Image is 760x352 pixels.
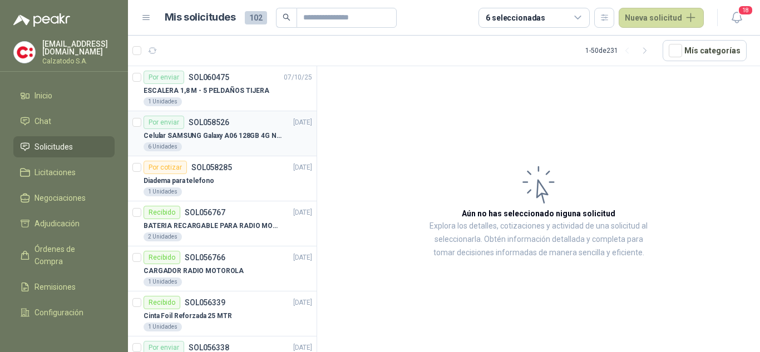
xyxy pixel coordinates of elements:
[144,251,180,264] div: Recibido
[128,111,317,156] a: Por enviarSOL058526[DATE] Celular SAMSUNG Galaxy A06 128GB 4G Negro6 Unidades
[738,5,753,16] span: 18
[128,156,317,201] a: Por cotizarSOL058285[DATE] Diadema para telefono1 Unidades
[245,11,267,24] span: 102
[13,276,115,298] a: Remisiones
[293,252,312,263] p: [DATE]
[585,42,654,60] div: 1 - 50 de 231
[619,8,704,28] button: Nueva solicitud
[128,246,317,291] a: RecibidoSOL056766[DATE] CARGADOR RADIO MOTOROLA1 Unidades
[14,42,35,63] img: Company Logo
[144,97,182,106] div: 1 Unidades
[144,86,269,96] p: ESCALERA 1,8 M - 5 PELDAÑOS TIJERA
[293,207,312,218] p: [DATE]
[42,58,115,65] p: Calzatodo S.A.
[34,166,76,179] span: Licitaciones
[34,192,86,204] span: Negociaciones
[13,13,70,27] img: Logo peakr
[663,40,747,61] button: Mís categorías
[13,213,115,234] a: Adjudicación
[189,118,229,126] p: SOL058526
[13,187,115,209] a: Negociaciones
[144,116,184,129] div: Por enviar
[144,296,180,309] div: Recibido
[34,281,76,293] span: Remisiones
[128,66,317,111] a: Por enviarSOL06047507/10/25 ESCALERA 1,8 M - 5 PELDAÑOS TIJERA1 Unidades
[144,187,182,196] div: 1 Unidades
[13,162,115,183] a: Licitaciones
[144,311,232,321] p: Cinta Foil Reforzada 25 MTR
[144,176,214,186] p: Diadema para telefono
[13,111,115,132] a: Chat
[144,71,184,84] div: Por enviar
[144,323,182,331] div: 1 Unidades
[293,298,312,308] p: [DATE]
[293,117,312,128] p: [DATE]
[13,85,115,106] a: Inicio
[144,131,282,141] p: Celular SAMSUNG Galaxy A06 128GB 4G Negro
[283,13,290,21] span: search
[34,90,52,102] span: Inicio
[144,266,244,276] p: CARGADOR RADIO MOTOROLA
[144,206,180,219] div: Recibido
[428,220,649,260] p: Explora los detalles, cotizaciones y actividad de una solicitud al seleccionarla. Obtén informaci...
[34,141,73,153] span: Solicitudes
[284,72,312,83] p: 07/10/25
[13,136,115,157] a: Solicitudes
[486,12,545,24] div: 6 seleccionadas
[185,299,225,306] p: SOL056339
[144,277,182,286] div: 1 Unidades
[34,115,51,127] span: Chat
[128,291,317,336] a: RecibidoSOL056339[DATE] Cinta Foil Reforzada 25 MTR1 Unidades
[144,142,182,151] div: 6 Unidades
[13,302,115,323] a: Configuración
[144,232,182,241] div: 2 Unidades
[727,8,747,28] button: 18
[34,243,104,267] span: Órdenes de Compra
[34,306,83,319] span: Configuración
[165,9,236,26] h1: Mis solicitudes
[13,239,115,272] a: Órdenes de Compra
[293,162,312,173] p: [DATE]
[189,344,229,351] p: SOL056338
[42,40,115,56] p: [EMAIL_ADDRESS][DOMAIN_NAME]
[189,73,229,81] p: SOL060475
[128,201,317,246] a: RecibidoSOL056767[DATE] BATERIA RECARGABLE PARA RADIO MOTOROLA2 Unidades
[185,254,225,261] p: SOL056766
[144,161,187,174] div: Por cotizar
[34,217,80,230] span: Adjudicación
[185,209,225,216] p: SOL056767
[462,207,615,220] h3: Aún no has seleccionado niguna solicitud
[144,221,282,231] p: BATERIA RECARGABLE PARA RADIO MOTOROLA
[191,163,232,171] p: SOL058285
